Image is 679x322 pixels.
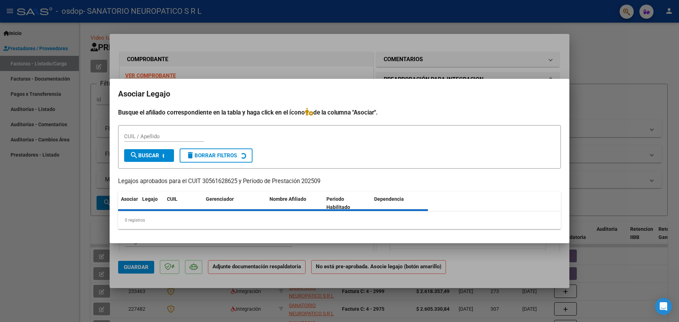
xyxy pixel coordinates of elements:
[118,192,139,215] datatable-header-cell: Asociar
[118,211,561,229] div: 0 registros
[118,87,561,101] h2: Asociar Legajo
[269,196,306,202] span: Nombre Afiliado
[267,192,324,215] datatable-header-cell: Nombre Afiliado
[142,196,158,202] span: Legajo
[655,298,672,315] div: Open Intercom Messenger
[118,177,561,186] p: Legajos aprobados para el CUIT 30561628625 y Período de Prestación 202509
[130,151,138,159] mat-icon: search
[121,196,138,202] span: Asociar
[130,152,159,159] span: Buscar
[167,196,178,202] span: CUIL
[326,196,350,210] span: Periodo Habilitado
[371,192,428,215] datatable-header-cell: Dependencia
[164,192,203,215] datatable-header-cell: CUIL
[124,149,174,162] button: Buscar
[186,151,195,159] mat-icon: delete
[118,108,561,117] h4: Busque el afiliado correspondiente en la tabla y haga click en el ícono de la columna "Asociar".
[374,196,404,202] span: Dependencia
[206,196,234,202] span: Gerenciador
[139,192,164,215] datatable-header-cell: Legajo
[186,152,237,159] span: Borrar Filtros
[203,192,267,215] datatable-header-cell: Gerenciador
[324,192,371,215] datatable-header-cell: Periodo Habilitado
[180,148,253,163] button: Borrar Filtros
